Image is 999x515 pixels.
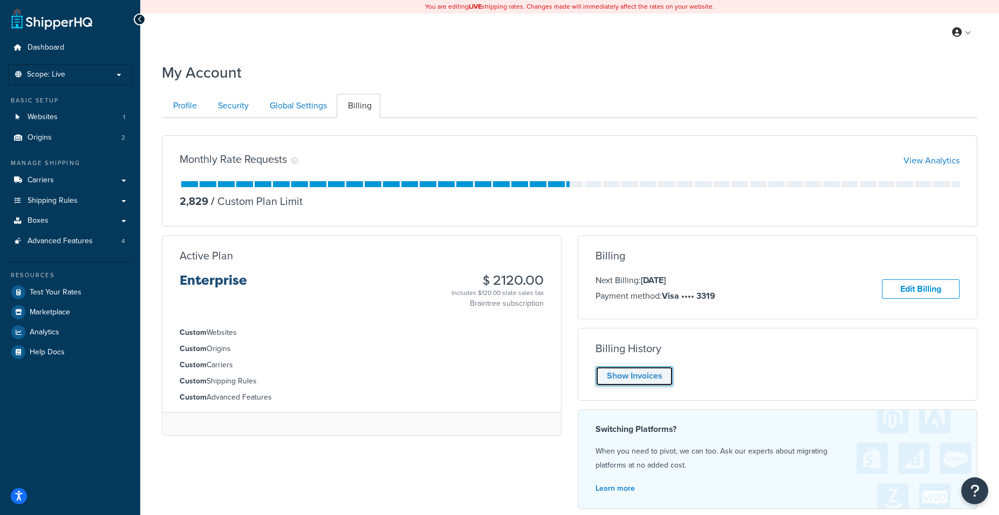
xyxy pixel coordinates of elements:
strong: Visa •••• 3319 [662,290,715,302]
a: Origins 2 [8,128,132,148]
span: Test Your Rates [30,288,81,297]
li: Shipping Rules [180,375,544,387]
h3: Enterprise [180,273,247,296]
span: 2 [121,133,125,142]
li: Advanced Features [8,231,132,251]
a: Analytics [8,322,132,342]
li: Advanced Features [180,392,544,403]
a: Learn more [596,483,635,494]
li: Carriers [180,359,544,371]
span: 4 [121,237,125,246]
span: Marketplace [30,308,70,317]
p: Payment method: [596,289,715,303]
span: / [211,193,215,209]
span: Carriers [28,176,54,185]
a: Profile [162,94,206,118]
div: Resources [8,271,132,280]
strong: Custom [180,327,207,338]
p: Next Billing: [596,273,715,287]
h3: Billing [596,250,625,262]
a: ShipperHQ Home [11,8,92,30]
strong: [DATE] [641,274,666,286]
strong: Custom [180,375,207,387]
a: Advanced Features 4 [8,231,132,251]
a: Carriers [8,170,132,190]
span: Analytics [30,328,59,337]
a: Marketplace [8,303,132,322]
span: Scope: Live [27,70,65,79]
a: Billing [337,94,380,118]
strong: Custom [180,343,207,354]
li: Websites [180,327,544,339]
span: Websites [28,113,58,122]
a: View Analytics [904,154,960,167]
h3: Billing History [596,342,661,354]
li: Websites [8,107,132,127]
a: Test Your Rates [8,283,132,302]
h3: Monthly Rate Requests [180,153,287,165]
b: LIVE [469,2,482,11]
a: Dashboard [8,38,132,58]
p: Braintree subscription [451,298,544,309]
div: Manage Shipping [8,159,132,168]
span: Shipping Rules [28,196,78,205]
div: Basic Setup [8,96,132,105]
span: 1 [123,113,125,122]
h3: $ 2120.00 [451,273,544,287]
a: Help Docs [8,342,132,362]
h3: Active Plan [180,250,233,262]
a: Security [207,94,257,118]
span: Dashboard [28,43,64,52]
a: Shipping Rules [8,191,132,211]
button: Open Resource Center [961,477,988,504]
span: Advanced Features [28,237,93,246]
a: Websites 1 [8,107,132,127]
a: Show Invoices [596,366,673,386]
h1: My Account [162,62,242,83]
a: Boxes [8,211,132,231]
strong: Custom [180,359,207,370]
a: Edit Billing [882,279,960,299]
strong: Custom [180,392,207,403]
p: Custom Plan Limit [208,194,303,209]
span: Help Docs [30,348,65,357]
li: Origins [180,343,544,355]
p: 2,829 [180,194,208,209]
span: Origins [28,133,52,142]
a: Global Settings [258,94,336,118]
li: Origins [8,128,132,148]
span: Boxes [28,216,49,225]
h4: Switching Platforms? [596,423,960,436]
div: Includes $120.00 state sales tax [451,287,544,298]
p: When you need to pivot, we can too. Ask our experts about migrating platforms at no added cost. [596,444,960,472]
